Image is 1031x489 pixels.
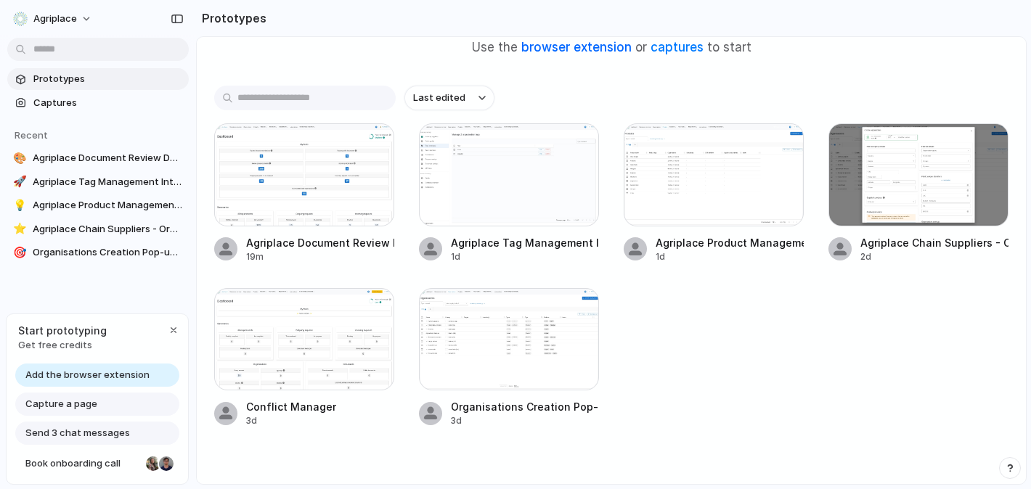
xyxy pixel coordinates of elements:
[15,452,179,475] a: Book onboarding call
[7,68,189,90] a: Prototypes
[13,198,27,213] div: 💡
[7,194,189,216] a: 💡Agriplace Product Management Flow
[144,455,162,472] div: Nicole Kubica
[18,323,107,338] span: Start prototyping
[7,218,189,240] a: ⭐Agriplace Chain Suppliers - Organization Search
[860,235,1008,250] div: Agriplace Chain Suppliers - Organization Search
[33,175,183,189] span: Agriplace Tag Management Interface
[472,38,751,57] span: Use the or to start
[860,250,1008,263] div: 2d
[404,86,494,110] button: Last edited
[13,222,27,237] div: ⭐
[25,397,97,411] span: Capture a page
[13,245,27,260] div: 🎯
[651,40,704,54] a: captures
[33,96,183,110] span: Captures
[33,151,183,165] span: Agriplace Document Review Dashboard
[246,250,394,263] div: 19m
[624,123,804,263] a: Agriplace Product Management FlowAgriplace Product Management Flow1d
[214,123,394,263] a: Agriplace Document Review DashboardAgriplace Document Review Dashboard19m
[451,235,599,250] div: Agriplace Tag Management Interface
[158,455,175,472] div: Christian Iacullo
[7,147,189,169] a: 🎨Agriplace Document Review Dashboard
[33,198,183,213] span: Agriplace Product Management Flow
[33,245,183,260] span: Organisations Creation Pop-up for Agriplace
[7,7,99,30] button: Agriplace
[451,250,599,263] div: 1d
[7,171,189,193] a: 🚀Agriplace Tag Management Interface
[656,250,804,263] div: 1d
[451,414,599,427] div: 3d
[13,151,27,165] div: 🎨
[246,414,336,427] div: 3d
[18,338,107,353] span: Get free credits
[196,9,266,27] h2: Prototypes
[656,235,804,250] div: Agriplace Product Management Flow
[33,12,77,26] span: Agriplace
[828,123,1008,263] a: Agriplace Chain Suppliers - Organization SearchAgriplace Chain Suppliers - Organization Search2d
[25,426,130,440] span: Send 3 chat messages
[33,222,183,237] span: Agriplace Chain Suppliers - Organization Search
[419,123,599,263] a: Agriplace Tag Management InterfaceAgriplace Tag Management Interface1d
[7,92,189,114] a: Captures
[7,242,189,263] a: 🎯Organisations Creation Pop-up for Agriplace
[15,129,48,141] span: Recent
[25,368,150,382] span: Add the browser extension
[521,40,632,54] a: browser extension
[33,72,183,86] span: Prototypes
[246,235,394,250] div: Agriplace Document Review Dashboard
[25,456,140,471] span: Book onboarding call
[13,175,27,189] div: 🚀
[214,288,394,428] a: Conflict ManagerConflict Manager3d
[451,399,599,414] div: Organisations Creation Pop-up for Agriplace
[419,288,599,428] a: Organisations Creation Pop-up for AgriplaceOrganisations Creation Pop-up for Agriplace3d
[246,399,336,414] div: Conflict Manager
[413,91,465,105] span: Last edited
